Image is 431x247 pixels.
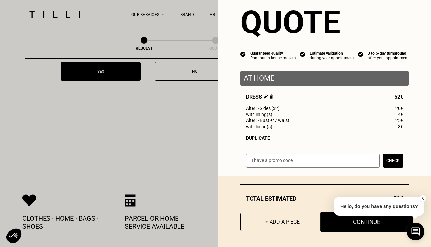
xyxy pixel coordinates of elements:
img: icon list info [358,51,363,57]
span: 4€ [398,112,403,117]
input: I have a promo code [246,154,380,168]
p: Hello, do you have any questions? [334,197,424,216]
img: Delete [270,94,273,99]
div: Estimate validation [310,51,354,56]
span: 25€ [395,118,403,123]
img: icon list info [240,51,246,57]
span: 3€ [398,124,403,129]
span: with lining(s) [246,112,272,117]
div: Duplicate [246,135,403,141]
button: Continue [320,212,413,232]
button: Check [383,154,403,168]
div: Total estimated [240,195,409,202]
button: X [420,195,426,202]
span: with lining(s) [246,124,272,129]
div: during your appointment [310,56,354,60]
button: + Add a piece [240,213,325,231]
span: Alter > Bustier / waist [246,118,289,123]
span: 52€ [394,94,403,100]
span: Dress [246,94,273,100]
img: icon list info [300,51,305,57]
img: Edit [264,94,268,99]
div: after your appointment [368,56,409,60]
section: Quote [240,4,409,41]
p: At home [244,74,405,82]
span: 20€ [395,106,403,111]
div: 3 to 5-day turnaround [368,51,409,56]
div: Guaranteed quality [250,51,296,56]
span: Alter > Sides (x2) [246,106,280,111]
div: from our in-house makers [250,56,296,60]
